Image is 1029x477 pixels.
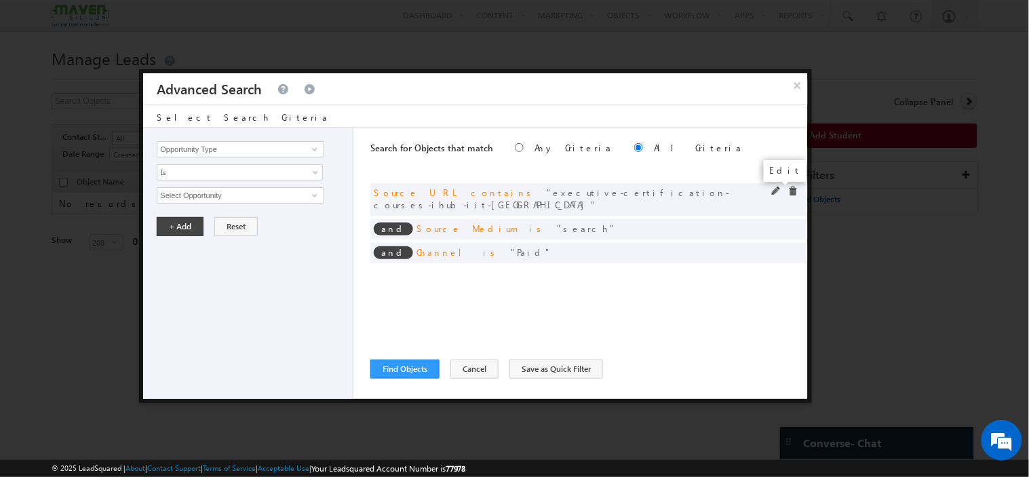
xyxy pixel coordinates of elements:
span: © 2025 LeadSquared | | | | | [52,462,466,475]
span: is [529,223,546,234]
input: Type to Search [157,187,324,204]
label: Any Criteria [535,142,613,153]
span: Search for Objects that match [370,142,493,153]
button: × [787,73,809,97]
span: contains [471,187,536,198]
span: Your Leadsquared Account Number is [311,463,466,474]
span: Is [157,166,305,178]
span: 77978 [446,463,466,474]
button: Find Objects [370,360,440,379]
span: Select Search Criteria [157,111,329,123]
a: Show All Items [305,142,322,156]
div: Chat with us now [71,71,228,89]
span: Source Medium [416,223,518,234]
span: and [374,223,413,235]
h3: Advanced Search [157,73,262,104]
a: About [125,463,145,472]
a: Is [157,164,323,180]
span: and [374,246,413,259]
a: Acceptable Use [258,463,309,472]
img: d_60004797649_company_0_60004797649 [23,71,57,89]
a: Terms of Service [203,463,256,472]
div: Minimize live chat window [222,7,255,39]
span: search [557,223,616,234]
button: Cancel [450,360,499,379]
a: Contact Support [147,463,201,472]
textarea: Type your message and hit 'Enter' [18,126,248,362]
button: + Add [157,217,203,236]
button: Save as Quick Filter [509,360,603,379]
input: Type to Search [157,141,324,157]
span: executive-certification-courses-ihub-iit-[GEOGRAPHIC_DATA] [374,187,729,210]
div: Edit [764,160,807,182]
em: Start Chat [185,374,246,392]
span: is [483,246,500,258]
button: Reset [214,217,258,236]
span: Channel [416,246,472,258]
span: Source URL [374,187,460,198]
span: Paid [511,246,551,258]
label: All Criteria [654,142,743,153]
a: Show All Items [305,189,322,202]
